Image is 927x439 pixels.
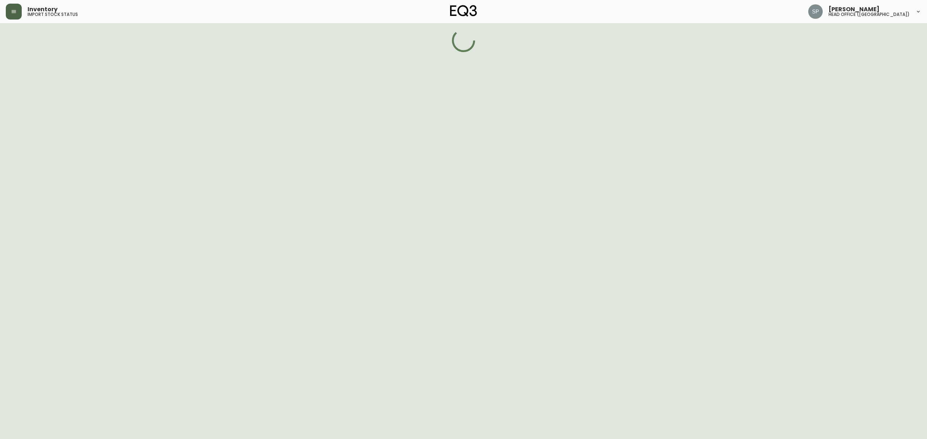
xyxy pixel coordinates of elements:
img: logo [450,5,477,17]
h5: import stock status [28,12,78,17]
img: 0cb179e7bf3690758a1aaa5f0aafa0b4 [808,4,823,19]
span: [PERSON_NAME] [829,7,880,12]
span: Inventory [28,7,58,12]
h5: head office ([GEOGRAPHIC_DATA]) [829,12,910,17]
